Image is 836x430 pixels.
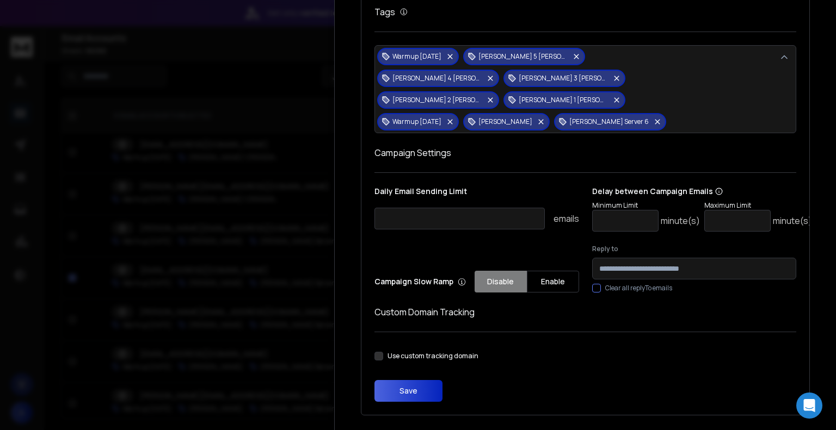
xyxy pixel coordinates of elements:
p: minute(s) [773,214,812,227]
label: Clear all replyTo emails [605,284,672,292]
p: Campaign Slow Ramp [374,276,466,287]
div: Open Intercom Messenger [796,392,822,419]
h1: Custom Domain Tracking [374,306,796,319]
h1: Tags [374,5,395,18]
p: Daily Email Sending Limit [374,186,579,201]
p: Maximum Limit [704,201,812,210]
label: Use custom tracking domain [388,352,478,360]
p: Delay between Campaign Emails [592,186,812,197]
button: Disable [475,271,527,292]
p: [PERSON_NAME] 3 [PERSON_NAME] [519,74,608,83]
p: [PERSON_NAME] 2 [PERSON_NAME] [392,96,482,104]
button: Save [374,380,442,402]
p: Warmup [DATE] [392,117,441,126]
p: [PERSON_NAME] [478,117,532,126]
p: Warmup [DATE] [392,52,441,61]
label: Reply to [592,245,796,253]
p: [PERSON_NAME] 5 [PERSON_NAME] [478,52,568,61]
p: [PERSON_NAME] Server 6 [569,117,649,126]
p: [PERSON_NAME] 4 [PERSON_NAME] [392,74,482,83]
p: Minimum Limit [592,201,700,210]
p: [PERSON_NAME] 1 [PERSON_NAME] [519,96,608,104]
p: emails [554,212,579,225]
h1: Campaign Settings [374,146,796,159]
button: Enable [527,271,579,292]
p: minute(s) [661,214,700,227]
